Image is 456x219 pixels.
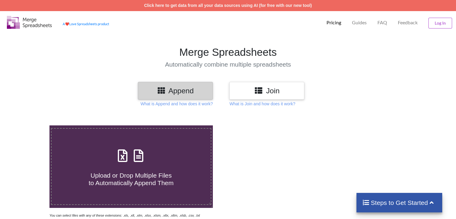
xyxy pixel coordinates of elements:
[377,19,387,26] p: FAQ
[49,214,200,217] i: You can select files with any of these extensions: .xls, .xlt, .xlm, .xlsx, .xlsm, .xltx, .xltm, ...
[7,16,52,29] img: Logo.png
[398,20,418,25] span: Feedback
[89,172,174,186] span: Upload or Drop Multiple Files to Automatically Append Them
[229,101,295,107] p: What is Join and how does it work?
[352,19,367,26] p: Guides
[141,101,213,107] p: What is Append and how does it work?
[65,22,69,26] span: heart
[428,18,452,28] button: Log In
[144,3,312,8] a: Click here to get data from all your data sources using AI (for free with our new tool)
[63,22,109,26] a: AheartLove Spreadsheets product
[326,19,341,26] p: Pricing
[234,86,300,95] h3: Join
[362,199,437,206] h4: Steps to Get Started
[142,86,208,95] h3: Append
